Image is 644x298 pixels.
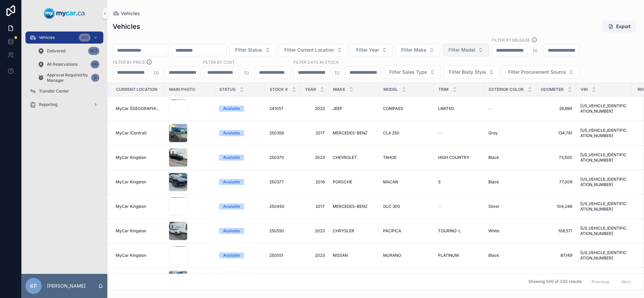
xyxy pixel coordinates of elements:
[305,130,325,136] span: 2017
[383,155,430,160] a: TAHOE
[116,87,157,92] span: Current Location
[580,152,628,163] a: [US_VEHICLE_IDENTIFICATION_NUMBER]
[383,155,396,160] span: TAHOE
[25,32,103,44] a: Vehicles340
[223,179,240,185] div: Available
[333,228,375,234] a: CHRYSLER
[219,155,261,161] a: Available
[533,46,538,54] p: to
[305,155,325,160] a: 2023
[305,87,316,92] span: Year
[116,130,147,136] span: MyCar (Central)
[293,59,339,65] label: Filter Days In Stock
[21,27,107,119] div: scrollable content
[488,253,499,258] span: Black
[580,103,628,114] a: [US_VEHICLE_IDENTIFICATION_NUMBER]
[305,179,325,185] a: 2016
[269,228,284,234] span: 250550
[540,155,572,160] a: 73,500
[305,106,325,111] a: 2023
[223,203,240,210] div: Available
[401,47,426,53] span: Filter Make
[91,74,99,82] div: 0
[121,10,140,17] span: Vehicles
[269,179,284,185] span: 250377
[488,228,532,234] a: White
[269,106,283,111] span: 241057
[229,44,276,56] button: Select Button
[39,35,55,40] span: Vehicles
[351,44,393,56] button: Select Button
[488,204,499,209] span: Silver
[488,204,532,209] a: Silver
[279,44,348,56] button: Select Button
[438,253,480,258] a: PLATINUM
[438,106,480,111] a: LIMITED
[113,59,145,65] label: FILTER BY PRICE
[488,155,532,160] a: Black
[333,106,375,111] a: JEEP
[333,179,375,185] a: PORSCHE
[540,130,572,136] span: 134,781
[443,44,489,56] button: Select Button
[438,155,480,160] a: HIGH COUNTRY
[438,228,461,234] span: TOURING-L
[438,130,442,136] span: --
[116,204,146,209] span: MyCar Kingston
[580,201,628,212] a: [US_VEHICLE_IDENTIFICATION_NUMBER]
[333,204,368,209] span: MERCEDES-BENZ
[333,179,352,185] span: PORSCHE
[47,72,89,83] span: Approval Required by Manager
[223,228,240,234] div: Available
[269,228,297,234] a: 250550
[269,106,297,111] a: 241057
[244,68,249,76] p: to
[154,68,159,76] p: to
[508,69,566,75] span: Filter Procurement Source
[540,106,572,111] a: 26,894
[219,252,261,258] a: Available
[219,228,261,234] a: Available
[116,228,146,234] span: MyCar Kingston
[395,44,440,56] button: Select Button
[541,87,563,92] span: Odometer
[219,130,261,136] a: Available
[269,130,284,136] span: 250359
[47,62,77,67] span: All Reservations
[335,68,340,76] p: to
[383,204,430,209] a: GLC 300
[305,228,325,234] span: 2023
[383,179,398,185] span: MACAN
[305,204,325,209] a: 2017
[223,155,240,161] div: Available
[333,106,342,111] span: JEEP
[580,128,628,138] a: [US_VEHICLE_IDENTIFICATION_NUMBER]
[235,47,262,53] span: Filter Status
[488,228,499,234] span: White
[269,204,297,209] a: 250450
[219,87,235,92] span: Status
[219,203,261,210] a: Available
[269,155,284,160] span: 250370
[580,177,628,187] span: [US_VEHICLE_IDENTIFICATION_NUMBER]
[113,10,140,17] a: Vehicles
[438,179,441,185] span: S
[269,204,284,209] span: 250450
[540,228,572,234] a: 108,571
[356,47,379,53] span: Filter Year
[116,106,161,111] span: MyCar ([GEOGRAPHIC_DATA])
[502,66,580,78] button: Select Button
[540,179,572,185] a: 77,009
[540,204,572,209] a: 104,248
[116,179,161,185] a: MyCar Kingston
[333,87,345,92] span: Make
[203,59,235,65] label: FILTER BY COST
[305,253,325,258] a: 2023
